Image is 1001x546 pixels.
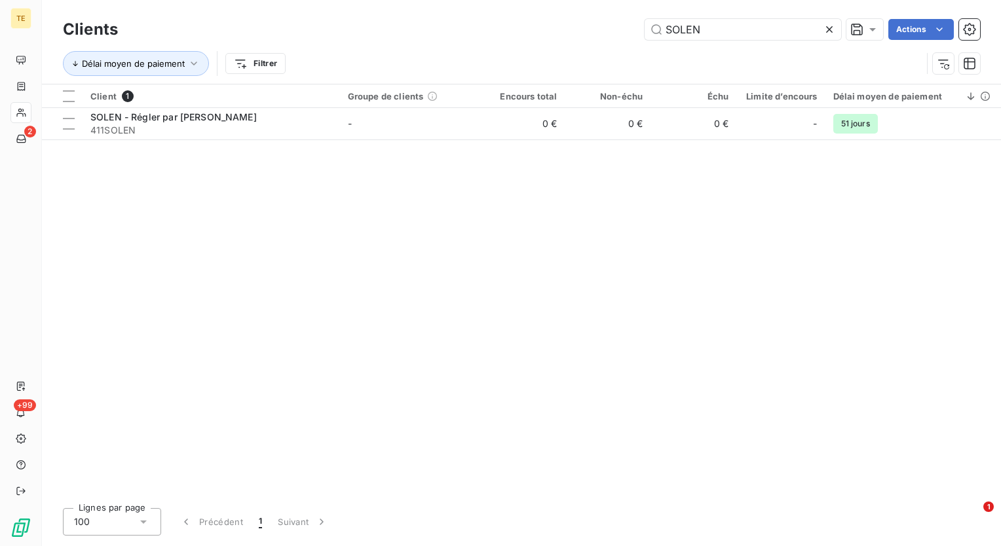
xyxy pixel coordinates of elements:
button: 1 [251,508,270,536]
td: 0 € [565,108,651,139]
span: Client [90,91,117,101]
div: Limite d’encours [744,91,817,101]
span: 1 [122,90,134,102]
button: Délai moyen de paiement [63,51,209,76]
h3: Clients [63,18,118,41]
span: 2 [24,126,36,137]
span: 1 [983,501,994,512]
div: TE [10,8,31,29]
button: Précédent [172,508,251,536]
span: Groupe de clients [348,91,424,101]
td: 0 € [651,108,736,139]
span: Délai moyen de paiement [82,58,185,69]
div: Délai moyen de paiement [833,91,993,101]
img: Logo LeanPay [10,517,31,538]
div: Non-échu [573,91,643,101]
span: 411SOLEN [90,124,332,137]
div: Encours total [487,91,557,101]
button: Actions [888,19,954,40]
input: Rechercher [645,19,841,40]
span: - [813,117,817,130]
span: SOLEN - Régler par [PERSON_NAME] [90,111,257,122]
button: Suivant [270,508,336,536]
button: Filtrer [225,53,286,74]
span: 51 jours [833,114,878,134]
span: 100 [74,515,90,528]
div: Échu [658,91,728,101]
span: +99 [14,399,36,411]
td: 0 € [479,108,565,139]
span: 1 [259,515,262,528]
span: - [348,118,352,129]
iframe: Intercom live chat [956,501,988,533]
